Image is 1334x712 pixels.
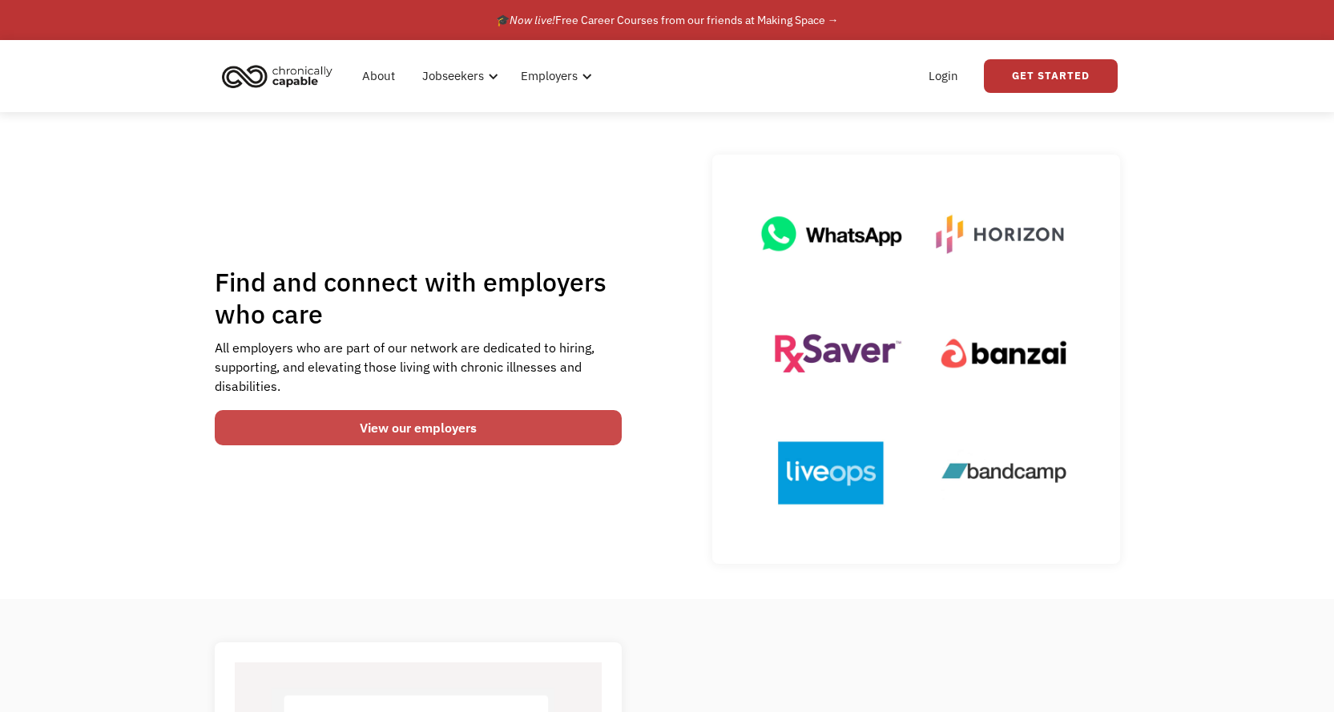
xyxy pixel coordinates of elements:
div: Jobseekers [413,50,503,102]
em: Now live! [510,13,555,27]
a: Get Started [984,59,1118,93]
a: About [353,50,405,102]
div: Employers [511,50,597,102]
div: All employers who are part of our network are dedicated to hiring, supporting, and elevating thos... [215,338,623,396]
div: Employers [521,66,578,86]
a: home [217,58,345,94]
a: View our employers [215,410,623,445]
div: 🎓 Free Career Courses from our friends at Making Space → [496,10,839,30]
div: Jobseekers [422,66,484,86]
a: Login [919,50,968,102]
img: Chronically Capable logo [217,58,337,94]
h1: Find and connect with employers who care [215,266,623,330]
